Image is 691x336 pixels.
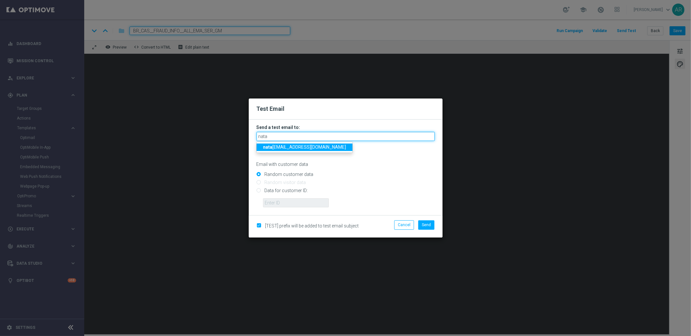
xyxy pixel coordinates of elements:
span: [EMAIL_ADDRESS][DOMAIN_NAME] [263,145,346,150]
h3: Send a test email to: [257,124,435,130]
span: [TEST] prefix will be added to test email subject [265,223,359,228]
button: Send [418,220,434,229]
h2: Test Email [257,105,435,113]
span: Send [422,223,431,227]
button: Cancel [394,220,414,229]
p: Email with customer data [257,161,435,167]
strong: nata [263,145,272,150]
input: Enter ID [263,198,329,207]
label: Random customer data [263,171,314,177]
a: nata[EMAIL_ADDRESS][DOMAIN_NAME] [257,144,352,151]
